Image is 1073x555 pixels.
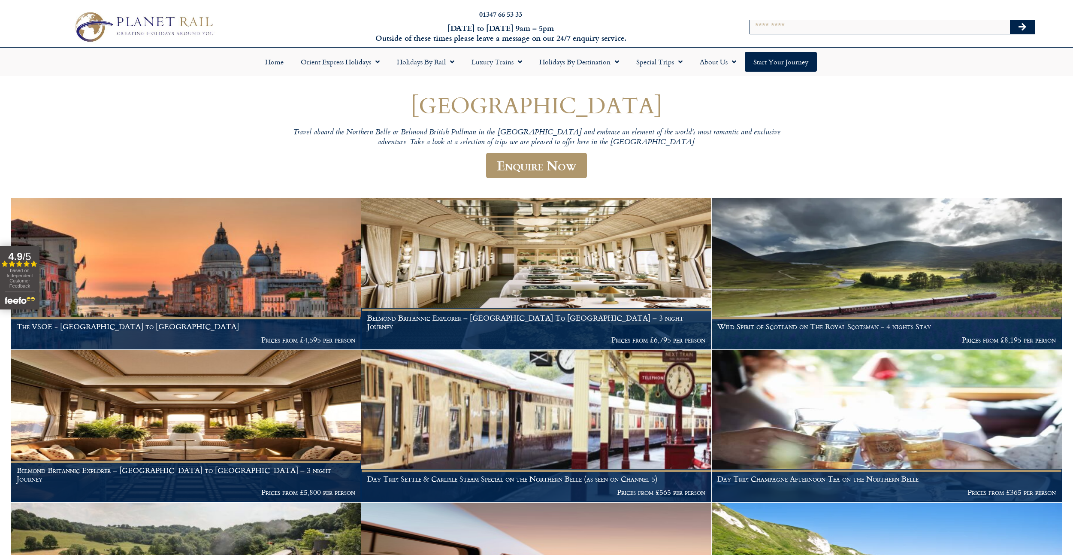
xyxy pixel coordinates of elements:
a: Orient Express Holidays [292,52,388,72]
p: Prices from £5,800 per person [17,488,355,497]
p: Prices from £8,195 per person [717,336,1056,344]
p: Prices from £4,595 per person [17,336,355,344]
h1: Day Trip: Settle & Carlisle Steam Special on the Northern Belle (as seen on Channel 5) [367,475,706,483]
a: Wild Spirit of Scotland on The Royal Scotsman - 4 nights Stay Prices from £8,195 per person [712,198,1062,350]
a: Day Trip: Champagne Afternoon Tea on the Northern Belle Prices from £365 per person [712,350,1062,502]
h1: The VSOE - [GEOGRAPHIC_DATA] to [GEOGRAPHIC_DATA] [17,322,355,331]
a: Start your Journey [745,52,817,72]
p: Prices from £365 per person [717,488,1056,497]
a: About Us [691,52,745,72]
nav: Menu [4,52,1069,72]
a: Belmond Britannic Explorer – [GEOGRAPHIC_DATA] To [GEOGRAPHIC_DATA] – 3 night Journey Prices from... [361,198,712,350]
img: Orient Express Special Venice compressed [11,198,361,349]
button: Search [1010,20,1035,34]
img: Planet Rail Train Holidays Logo [69,9,218,45]
h6: [DATE] to [DATE] 9am – 5pm Outside of these times please leave a message on our 24/7 enquiry serv... [288,23,713,43]
p: Travel aboard the Northern Belle or Belmond British Pullman in the [GEOGRAPHIC_DATA] and embrace ... [279,128,794,148]
a: Special Trips [628,52,691,72]
a: Holidays by Destination [531,52,628,72]
a: Home [257,52,292,72]
p: Prices from £6,795 per person [367,336,706,344]
h1: Belmond Britannic Explorer – [GEOGRAPHIC_DATA] To [GEOGRAPHIC_DATA] – 3 night Journey [367,314,706,331]
a: Day Trip: Settle & Carlisle Steam Special on the Northern Belle (as seen on Channel 5) Prices fro... [361,350,712,502]
a: The VSOE - [GEOGRAPHIC_DATA] to [GEOGRAPHIC_DATA] Prices from £4,595 per person [11,198,361,350]
h1: [GEOGRAPHIC_DATA] [279,92,794,118]
a: Belmond Britannic Explorer – [GEOGRAPHIC_DATA] to [GEOGRAPHIC_DATA] – 3 night Journey Prices from... [11,350,361,502]
a: Holidays by Rail [388,52,463,72]
h1: Wild Spirit of Scotland on The Royal Scotsman - 4 nights Stay [717,322,1056,331]
a: 01347 66 53 33 [479,9,522,19]
a: Luxury Trains [463,52,531,72]
h1: Belmond Britannic Explorer – [GEOGRAPHIC_DATA] to [GEOGRAPHIC_DATA] – 3 night Journey [17,466,355,483]
h1: Day Trip: Champagne Afternoon Tea on the Northern Belle [717,475,1056,483]
p: Prices from £565 per person [367,488,706,497]
a: Enquire Now [486,153,587,178]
